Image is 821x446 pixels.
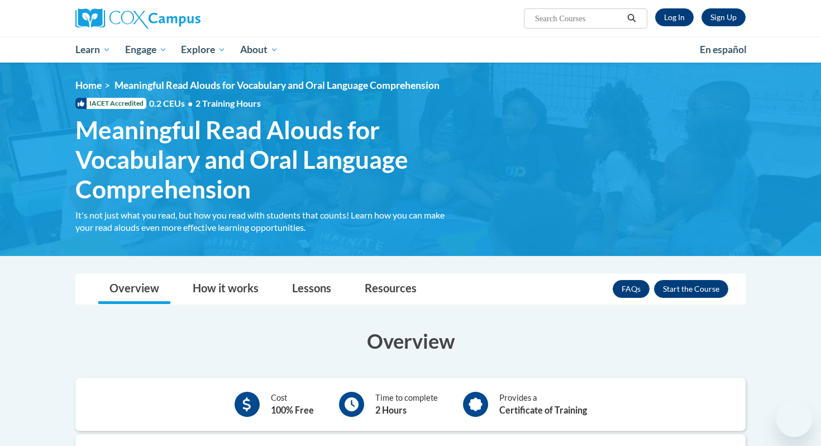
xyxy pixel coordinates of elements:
span: Meaningful Read Alouds for Vocabulary and Oral Language Comprehension [75,115,461,203]
span: En español [700,44,747,55]
div: Cost [271,392,314,417]
a: Engage [118,37,174,63]
a: Cox Campus [75,8,288,29]
span: 2 Training Hours [195,98,261,108]
a: Lessons [281,274,342,304]
a: About [233,37,285,63]
div: It's not just what you read, but how you read with students that counts! Learn how you can make y... [75,209,461,234]
a: Resources [354,274,428,304]
a: How it works [182,274,270,304]
h3: Overview [75,327,746,355]
button: Enroll [654,280,728,298]
input: Search Courses [534,12,623,25]
div: Time to complete [375,392,438,417]
a: FAQs [613,280,650,298]
img: Cox Campus [75,8,201,29]
div: Main menu [59,37,762,63]
a: Explore [174,37,233,63]
span: Learn [75,43,111,56]
span: Meaningful Read Alouds for Vocabulary and Oral Language Comprehension [114,79,440,91]
span: Explore [181,43,226,56]
a: Register [701,8,746,26]
b: Certificate of Training [499,405,587,415]
a: Home [75,79,102,91]
span: About [240,43,278,56]
span: Engage [125,43,167,56]
a: En español [693,38,754,61]
a: Learn [68,37,118,63]
a: Overview [98,274,170,304]
div: Provides a [499,392,587,417]
a: Log In [655,8,694,26]
span: 0.2 CEUs [149,97,261,110]
b: 2 Hours [375,405,407,415]
span: • [188,98,193,108]
span: IACET Accredited [75,98,146,109]
button: Search [623,12,640,25]
b: 100% Free [271,405,314,415]
iframe: Button to launch messaging window [776,401,812,437]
